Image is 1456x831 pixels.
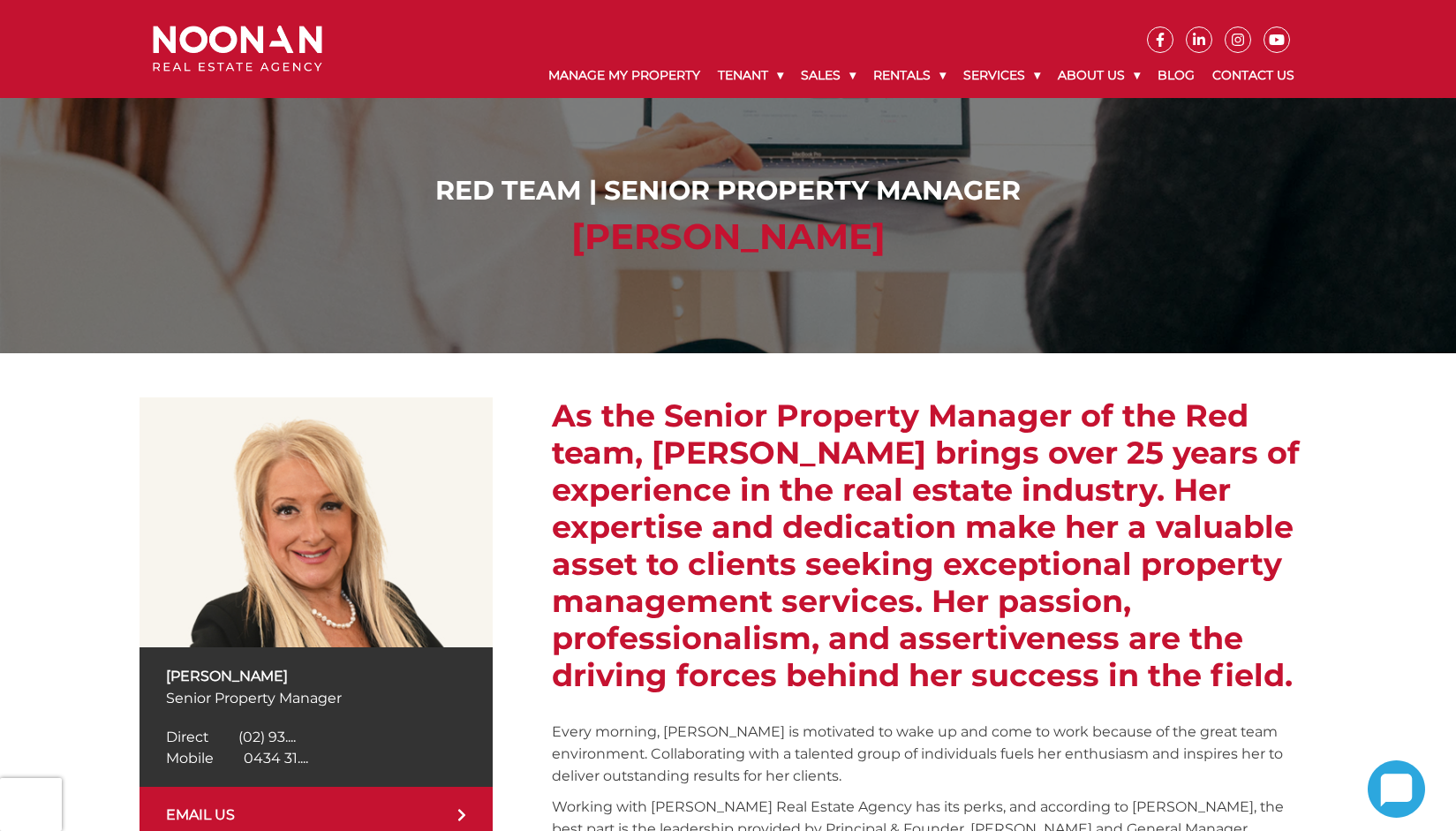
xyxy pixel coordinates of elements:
[792,53,864,98] a: Sales
[166,750,214,767] span: Mobile
[1049,53,1149,98] a: About Us
[166,729,296,745] a: Click to reveal phone number
[1149,53,1203,98] a: Blog
[157,215,1299,258] h2: [PERSON_NAME]
[166,750,308,767] a: Click to reveal phone number
[552,397,1316,694] h2: As the Senior Property Manager of the Red team, [PERSON_NAME] brings over 25 years of experience ...
[954,53,1049,98] a: Services
[166,729,208,745] span: Direct
[864,53,954,98] a: Rentals
[157,175,1299,207] h1: Red Team | Senior Property Manager
[244,750,308,767] span: 0434 31....
[153,26,322,72] img: Noonan Real Estate Agency
[552,721,1316,787] p: Every morning, [PERSON_NAME] is motivated to wake up and come to work because of the great team e...
[140,397,493,647] img: Anna Stratikopoulos
[539,53,709,98] a: Manage My Property
[1203,53,1303,98] a: Contact Us
[166,665,466,687] p: [PERSON_NAME]
[238,729,296,745] span: (02) 93....
[709,53,792,98] a: Tenant
[166,687,466,709] p: Senior Property Manager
